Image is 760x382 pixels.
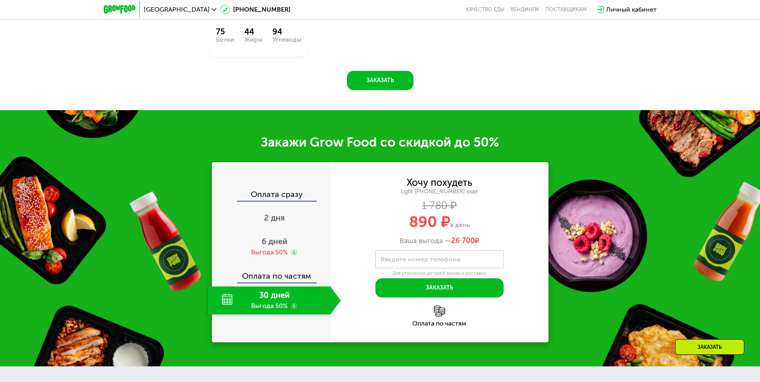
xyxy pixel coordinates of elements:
div: Для уточнения деталей заказа и доставки [375,270,504,277]
div: поставщикам [545,6,587,13]
div: Выгода 50% [251,248,288,257]
a: Вендинги [511,6,539,13]
span: 6 дней [262,237,287,246]
span: ₽ [451,237,479,245]
div: Оплата по частям [331,320,548,327]
span: 890 ₽ [409,213,450,231]
div: Заказать [675,339,744,355]
button: Заказать [347,71,413,90]
div: Белки [216,36,234,43]
div: Оплата по частям [213,264,331,282]
span: 2 дня [264,213,285,223]
a: [PHONE_NUMBER] [220,5,290,14]
div: Личный кабинет [606,5,657,14]
button: Заказать [375,278,504,298]
div: 94 [272,27,301,36]
div: Оплата сразу [213,190,331,201]
span: в день [450,221,470,229]
div: Хочу похудеть [407,178,472,187]
label: Введите номер телефона [381,257,460,261]
div: 1 780 ₽ [331,201,548,210]
div: 75 [216,27,234,36]
img: l6xcnZfty9opOoJh.png [434,306,445,317]
span: [GEOGRAPHIC_DATA] [144,6,210,13]
div: 44 [244,27,262,36]
div: Light [PHONE_NUMBER] ккал [331,188,548,195]
div: Углеводы [272,36,301,43]
a: Качество еды [466,6,504,13]
div: Ваша выгода — [331,237,548,245]
div: Жиры [244,36,262,43]
span: 26 700 [451,236,475,245]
